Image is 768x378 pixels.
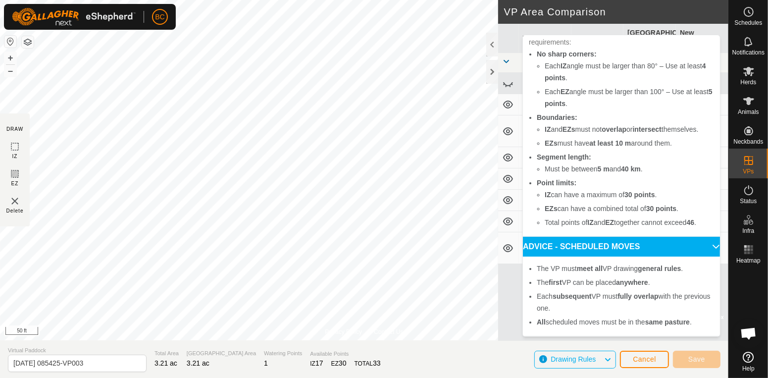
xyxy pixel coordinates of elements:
[545,60,714,84] li: Each angle must be larger than 80° – Use at least .
[549,278,562,286] b: first
[676,24,728,53] th: New Allocation
[264,349,302,358] span: Watering Points
[11,180,19,187] span: EZ
[545,189,714,201] li: can have a maximum of .
[154,359,177,367] span: 3.21 ac
[589,139,631,147] b: at least 10 m
[545,191,551,199] b: IZ
[553,292,592,300] b: subsequent
[545,137,714,149] li: must have around them.
[264,359,268,367] span: 1
[686,218,694,226] b: 46
[645,318,690,326] b: same pasture
[545,123,714,135] li: and must not or themselves.
[519,94,571,115] td: [DATE] 080125
[537,153,591,161] b: Segment length:
[6,125,23,133] div: DRAW
[646,205,676,213] b: 30 points
[602,125,626,133] b: overlap
[621,165,641,173] b: 40 km
[519,190,571,211] td: [DATE] 15:39:55
[519,115,571,147] td: [DATE] 080125-VP001
[623,24,676,53] th: [GEOGRAPHIC_DATA] Area
[545,125,551,133] b: IZ
[605,218,614,226] b: EZ
[537,276,714,288] li: The VP can be placed .
[545,205,558,213] b: EZs
[187,349,256,358] span: [GEOGRAPHIC_DATA] Area
[22,36,34,48] button: Map Layers
[154,349,179,358] span: Total Area
[617,292,658,300] b: fully overlap
[355,358,381,369] div: TOTAL
[519,168,571,190] td: [DATE] 084741
[742,228,754,234] span: Infra
[632,125,661,133] b: intersect
[537,263,714,274] li: The VP must VP drawing .
[315,359,323,367] span: 17
[523,257,720,336] p-accordion-content: ADVICE - SCHEDULED MOVES
[504,6,728,18] h2: VP Area Comparison
[673,351,720,368] button: Save
[9,195,21,207] img: VP
[339,359,347,367] span: 30
[4,65,16,77] button: –
[6,207,24,215] span: Delete
[545,86,714,109] li: Each angle must be larger than 100° – Use at least .
[563,125,575,133] b: EZs
[571,24,624,53] th: Herd
[633,355,656,363] span: Cancel
[587,218,593,226] b: IZ
[734,20,762,26] span: Schedules
[537,179,576,187] b: Point limits:
[624,191,655,199] b: 30 points
[4,52,16,64] button: +
[537,50,597,58] b: No sharp corners:
[12,153,18,160] span: IZ
[519,73,571,94] td: [DATE] 174112
[577,265,603,272] b: meet all
[12,8,136,26] img: Gallagher Logo
[8,346,147,355] span: Virtual Paddock
[732,50,765,55] span: Notifications
[519,24,571,53] th: VP
[738,109,759,115] span: Animals
[616,278,648,286] b: anywhere
[537,290,714,314] li: Each VP must with the previous one.
[561,62,566,70] b: IZ
[310,358,323,369] div: IZ
[331,358,347,369] div: EZ
[325,327,362,336] a: Privacy Policy
[740,79,756,85] span: Herds
[545,62,706,82] b: 4 points
[519,232,571,264] td: [DATE] 085425-VP001
[545,139,558,147] b: EZs
[519,147,571,168] td: [DATE] 180026
[740,198,757,204] span: Status
[688,355,705,363] span: Save
[537,316,714,328] li: scheduled moves must be in the .
[545,216,714,228] li: Total points of and together cannot exceed .
[743,168,754,174] span: VPs
[620,351,669,368] button: Cancel
[523,237,720,257] p-accordion-header: ADVICE - SCHEDULED MOVES
[551,355,596,363] span: Drawing Rules
[310,350,380,358] span: Available Points
[734,319,764,348] div: Open chat
[523,18,720,236] p-accordion-content: RULES - GENERAL
[4,36,16,48] button: Reset Map
[545,163,714,175] li: Must be between and .
[545,88,713,108] b: 5 points
[537,113,577,121] b: Boundaries:
[373,359,381,367] span: 33
[638,265,681,272] b: general rules
[729,348,768,376] a: Help
[537,318,546,326] b: All
[523,243,640,251] span: ADVICE - SCHEDULED MOVES
[561,88,569,96] b: EZ
[519,211,571,232] td: [DATE] 085425
[187,359,209,367] span: 3.21 ac
[733,139,763,145] span: Neckbands
[545,203,714,215] li: can have a combined total of .
[155,12,164,22] span: BC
